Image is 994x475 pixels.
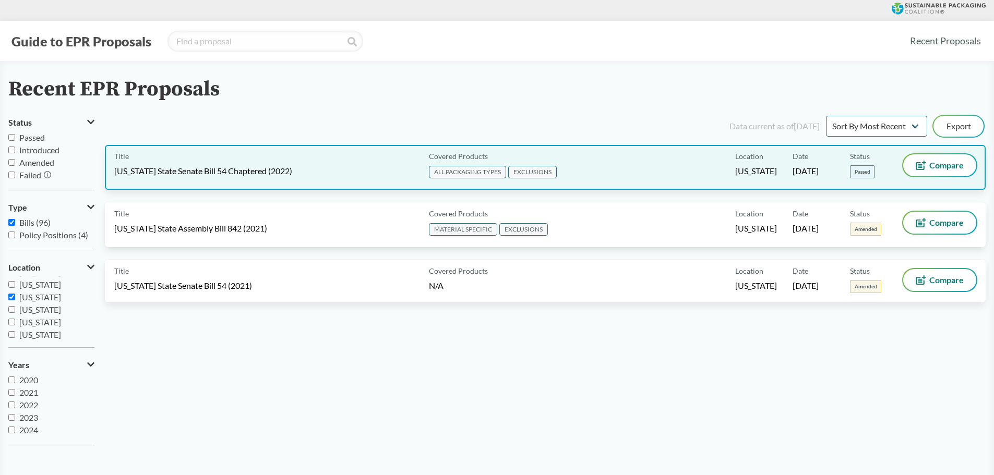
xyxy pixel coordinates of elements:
span: Location [735,265,763,276]
button: Years [8,356,94,374]
span: Compare [929,161,964,169]
span: [US_STATE] [19,292,61,302]
span: Covered Products [429,151,488,162]
button: Type [8,199,94,216]
input: 2020 [8,376,15,383]
span: EXCLUSIONS [508,166,557,178]
span: [US_STATE] State Senate Bill 54 Chaptered (2022) [114,165,292,177]
span: Status [850,151,870,162]
span: [US_STATE] [19,305,61,314]
span: Years [8,360,29,370]
span: 2021 [19,387,38,397]
span: Status [850,208,870,219]
span: Date [793,265,808,276]
span: [US_STATE] State Senate Bill 54 (2021) [114,280,252,291]
span: Status [850,265,870,276]
span: [DATE] [793,280,819,291]
span: Title [114,208,129,219]
span: [US_STATE] [735,165,777,177]
span: Type [8,203,27,212]
input: [US_STATE] [8,294,15,300]
span: [DATE] [793,223,819,234]
input: Amended [8,159,15,166]
span: [US_STATE] [735,223,777,234]
span: Location [735,208,763,219]
button: Compare [903,212,976,234]
button: Location [8,259,94,276]
input: Introduced [8,147,15,153]
span: 2023 [19,412,38,422]
input: [US_STATE] [8,331,15,338]
span: Title [114,151,129,162]
button: Guide to EPR Proposals [8,33,154,50]
input: 2021 [8,389,15,396]
input: Policy Positions (4) [8,232,15,238]
a: Recent Proposals [905,29,986,53]
span: Status [8,118,32,127]
span: Date [793,208,808,219]
div: Data current as of [DATE] [729,120,820,132]
span: Location [735,151,763,162]
span: Amended [850,280,881,293]
button: Compare [903,269,976,291]
span: MATERIAL SPECIFIC [429,223,497,236]
span: [US_STATE] [19,330,61,339]
input: 2024 [8,427,15,433]
span: Covered Products [429,265,488,276]
input: Passed [8,134,15,141]
input: [US_STATE] [8,319,15,325]
span: [US_STATE] [19,279,61,289]
span: Location [8,263,40,272]
input: Failed [8,172,15,178]
span: [US_STATE] [19,317,61,327]
span: [DATE] [793,165,819,177]
input: [US_STATE] [8,306,15,313]
span: [US_STATE] [735,280,777,291]
span: Amended [19,157,54,167]
span: Bills (96) [19,217,51,227]
span: EXCLUSIONS [499,223,548,236]
button: Export [933,116,984,137]
button: Status [8,114,94,131]
span: Compare [929,276,964,284]
span: Date [793,151,808,162]
button: Compare [903,154,976,176]
span: Passed [19,132,45,142]
input: [US_STATE] [8,281,15,288]
span: 2024 [19,425,38,435]
span: 2020 [19,375,38,385]
span: 2022 [19,400,38,410]
span: Introduced [19,145,59,155]
input: 2023 [8,414,15,421]
h2: Recent EPR Proposals [8,78,220,101]
span: Covered Products [429,208,488,219]
span: Amended [850,223,881,236]
span: Compare [929,218,964,227]
span: Passed [850,165,875,178]
span: [US_STATE] State Assembly Bill 842 (2021) [114,223,267,234]
span: ALL PACKAGING TYPES [429,166,506,178]
input: 2022 [8,401,15,408]
input: Bills (96) [8,219,15,226]
span: Policy Positions (4) [19,230,88,240]
span: N/A [429,281,444,290]
span: Title [114,265,129,276]
input: Find a proposal [167,31,363,52]
span: Failed [19,170,41,180]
